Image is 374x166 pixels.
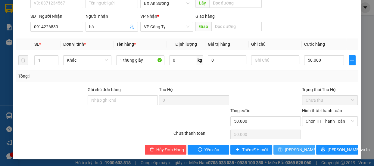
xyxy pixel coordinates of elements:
input: Dọc đường [211,22,262,31]
span: plus [235,147,239,152]
span: Tên hàng [116,42,136,47]
button: plus [349,55,356,65]
span: VP Nhận [140,14,157,19]
span: Đơn vị tính [63,42,86,47]
span: Chọn HT Thanh Toán [306,117,354,126]
label: Ghi chú đơn hàng [88,87,121,92]
span: Giao hàng [195,14,215,19]
span: [PERSON_NAME] và In [328,146,370,153]
span: kg [197,55,203,65]
span: Thu Hộ [159,87,173,92]
label: Hình thức thanh toán [302,108,342,113]
span: save [278,147,282,152]
span: Khác [67,56,108,65]
span: Chưa thu [306,96,354,105]
span: Tổng cước [230,108,250,113]
span: user-add [129,24,134,29]
div: SĐT Người Nhận [30,13,83,20]
span: VP Công Ty [144,22,189,31]
div: Trạng thái Thu Hộ [302,86,358,93]
input: Ghi chú đơn hàng [88,95,158,105]
button: save[PERSON_NAME] đổi [273,145,315,155]
button: plusThêm ĐH mới [230,145,272,155]
input: VD: Bàn, Ghế [116,55,164,65]
span: Định lượng [175,42,197,47]
span: Yêu cầu [204,146,219,153]
div: Tổng: 1 [18,73,145,79]
span: exclamation-circle [198,147,202,152]
button: deleteHủy Đơn Hàng [145,145,186,155]
button: exclamation-circleYêu cầu [188,145,229,155]
span: Cước hàng [304,42,325,47]
input: Ghi Chú [251,55,299,65]
span: Hủy Đơn Hàng [156,146,184,153]
span: plus [349,58,355,63]
span: Giá trị hàng [208,42,230,47]
span: [PERSON_NAME] đổi [285,146,324,153]
th: Ghi chú [249,38,302,50]
span: SL [34,42,39,47]
span: printer [321,147,325,152]
span: delete [150,147,154,152]
button: printer[PERSON_NAME] và In [316,145,358,155]
div: Chưa thanh toán [173,130,230,140]
span: Giao [195,22,211,31]
button: delete [18,55,28,65]
div: Người nhận [86,13,138,20]
span: Thêm ĐH mới [242,146,267,153]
